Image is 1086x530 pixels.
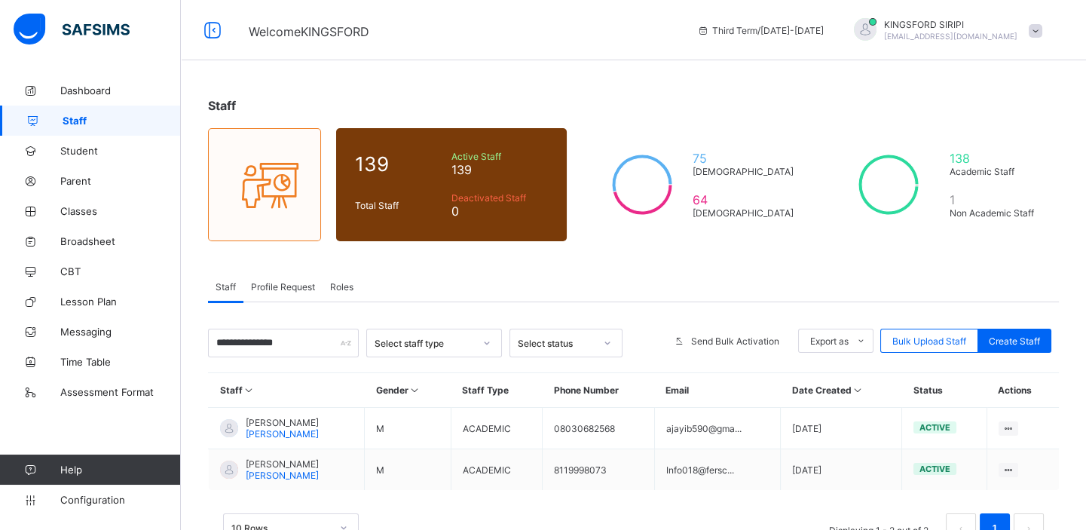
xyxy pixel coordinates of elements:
[451,162,549,177] span: 139
[543,373,654,408] th: Phone Number
[693,151,794,166] span: 75
[451,408,542,449] td: ACADEMIC
[365,449,451,491] td: M
[987,373,1059,408] th: Actions
[246,428,319,440] span: [PERSON_NAME]
[60,494,180,506] span: Configuration
[355,152,444,176] span: 139
[451,192,549,204] span: Deactivated Staff
[654,449,781,491] td: Info018@fersc...
[693,192,794,207] span: 64
[60,296,181,308] span: Lesson Plan
[330,281,353,293] span: Roles
[249,24,369,39] span: Welcome KINGSFORD
[919,422,950,433] span: active
[243,384,255,396] i: Sort in Ascending Order
[60,235,181,247] span: Broadsheet
[451,449,542,491] td: ACADEMIC
[950,166,1040,177] span: Academic Staff
[902,373,987,408] th: Status
[654,373,781,408] th: Email
[950,207,1040,219] span: Non Academic Staff
[60,205,181,217] span: Classes
[919,464,950,474] span: active
[781,408,902,449] td: [DATE]
[691,335,779,347] span: Send Bulk Activation
[63,115,181,127] span: Staff
[246,417,319,428] span: [PERSON_NAME]
[884,19,1017,30] span: KINGSFORD SIRIPI
[408,384,421,396] i: Sort in Ascending Order
[852,384,864,396] i: Sort in Ascending Order
[246,470,319,481] span: [PERSON_NAME]
[60,464,180,476] span: Help
[543,408,654,449] td: 08030682568
[60,84,181,97] span: Dashboard
[209,373,365,408] th: Staff
[365,373,451,408] th: Gender
[950,151,1040,166] span: 138
[451,204,549,219] span: 0
[60,265,181,277] span: CBT
[654,408,781,449] td: ajayib590@gma...
[518,338,595,349] div: Select status
[60,145,181,157] span: Student
[60,386,181,398] span: Assessment Format
[365,408,451,449] td: M
[693,207,794,219] span: [DEMOGRAPHIC_DATA]
[810,335,849,347] span: Export as
[989,335,1040,347] span: Create Staff
[216,281,236,293] span: Staff
[14,14,130,45] img: safsims
[246,458,319,470] span: [PERSON_NAME]
[781,373,902,408] th: Date Created
[697,25,824,36] span: session/term information
[892,335,966,347] span: Bulk Upload Staff
[60,356,181,368] span: Time Table
[781,449,902,491] td: [DATE]
[451,373,542,408] th: Staff Type
[208,98,236,113] span: Staff
[251,281,315,293] span: Profile Request
[60,326,181,338] span: Messaging
[693,166,794,177] span: [DEMOGRAPHIC_DATA]
[375,338,474,349] div: Select staff type
[60,175,181,187] span: Parent
[351,196,448,215] div: Total Staff
[950,192,1040,207] span: 1
[451,151,549,162] span: Active Staff
[543,449,654,491] td: 8119998073
[839,18,1050,43] div: KINGSFORDSIRIPI
[884,32,1017,41] span: [EMAIL_ADDRESS][DOMAIN_NAME]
